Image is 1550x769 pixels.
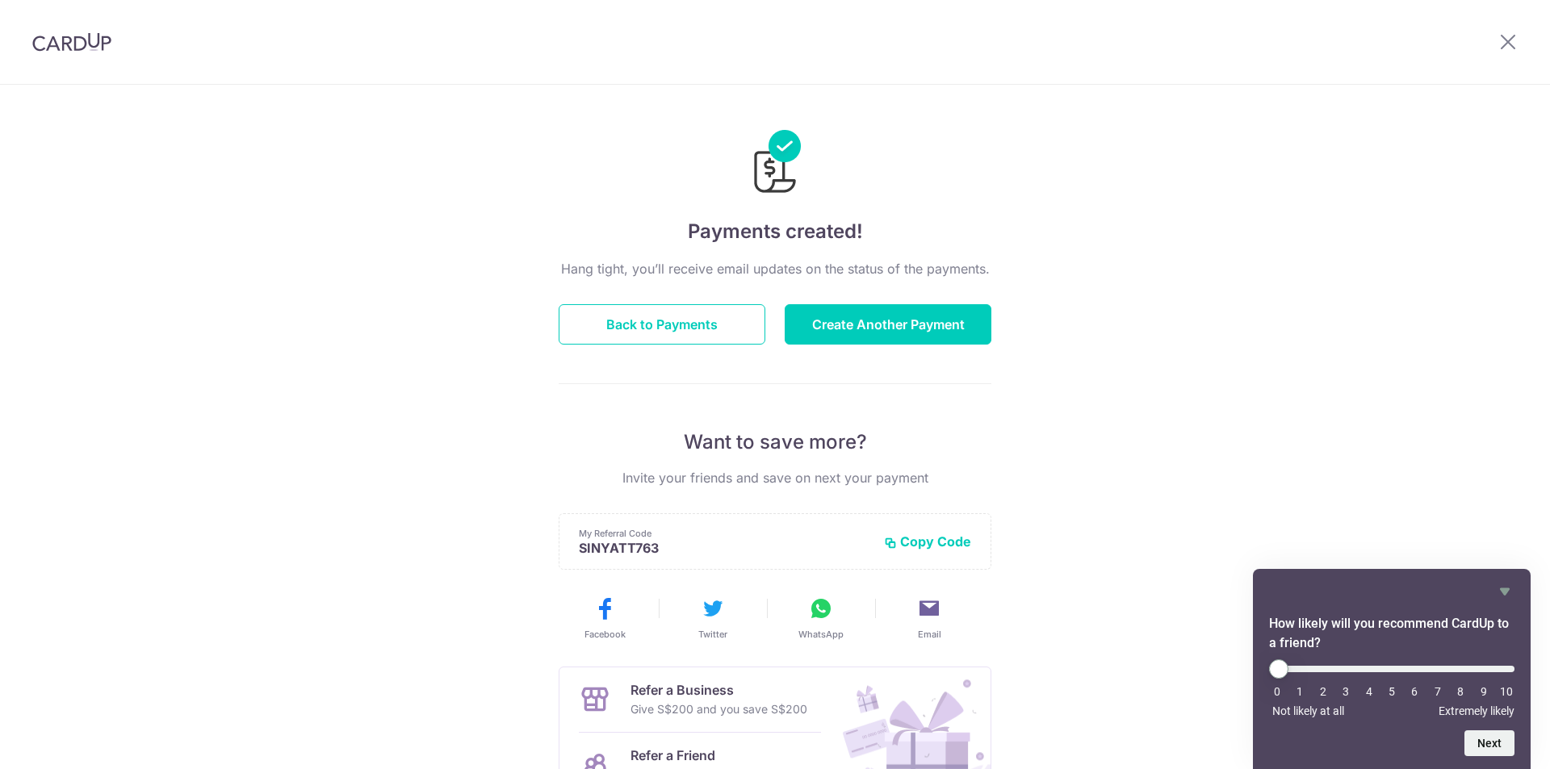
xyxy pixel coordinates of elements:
button: Next question [1464,730,1514,756]
div: How likely will you recommend CardUp to a friend? Select an option from 0 to 10, with 0 being Not... [1269,582,1514,756]
button: WhatsApp [773,596,869,641]
div: How likely will you recommend CardUp to a friend? Select an option from 0 to 10, with 0 being Not... [1269,659,1514,717]
p: Give S$200 and you save S$200 [630,700,807,719]
li: 8 [1452,685,1468,698]
span: Facebook [584,628,626,641]
li: 9 [1476,685,1492,698]
li: 4 [1361,685,1377,698]
p: My Referral Code [579,527,871,540]
li: 1 [1292,685,1308,698]
p: SINYATT763 [579,540,871,556]
p: Want to save more? [559,429,991,455]
button: Back to Payments [559,304,765,345]
li: 10 [1498,685,1514,698]
span: Twitter [698,628,727,641]
li: 2 [1315,685,1331,698]
p: Refer a Friend [630,746,793,765]
button: Facebook [557,596,652,641]
span: Email [918,628,941,641]
p: Invite your friends and save on next your payment [559,468,991,487]
li: 6 [1406,685,1422,698]
img: CardUp [32,32,111,52]
span: Extremely likely [1439,704,1514,717]
img: Payments [749,130,801,198]
p: Refer a Business [630,680,807,700]
button: Copy Code [884,533,971,550]
h2: How likely will you recommend CardUp to a friend? Select an option from 0 to 10, with 0 being Not... [1269,614,1514,653]
span: WhatsApp [798,628,844,641]
button: Email [882,596,977,641]
p: Hang tight, you’ll receive email updates on the status of the payments. [559,259,991,278]
button: Create Another Payment [785,304,991,345]
span: Not likely at all [1272,704,1344,717]
button: Twitter [665,596,760,641]
li: 7 [1430,685,1446,698]
h4: Payments created! [559,217,991,246]
li: 5 [1384,685,1400,698]
button: Hide survey [1495,582,1514,601]
li: 0 [1269,685,1285,698]
li: 3 [1338,685,1354,698]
